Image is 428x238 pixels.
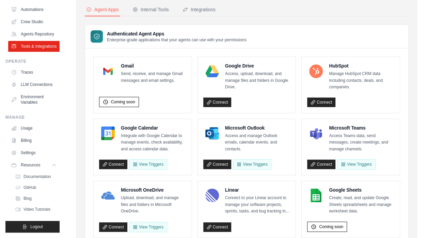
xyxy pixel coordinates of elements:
a: Settings [8,147,60,158]
a: Tools & Integrations [8,41,60,52]
img: Microsoft OneDrive Logo [101,189,115,202]
div: Internal Tools [132,6,169,13]
img: Google Calendar Logo [101,127,115,140]
: View Triggers [129,222,167,232]
a: Traces [8,67,60,78]
a: Documentation [12,172,60,181]
img: Microsoft Outlook Logo [205,127,219,140]
p: Enterprise-grade applications that your agents can use with your permissions [107,37,247,43]
a: Automations [8,4,60,15]
a: Connect [203,98,232,107]
h4: Linear [225,187,290,193]
button: View Triggers [129,159,167,169]
h4: Microsoft OneDrive [121,187,186,193]
button: Agent Apps [85,3,120,16]
p: Create, read, and update Google Sheets spreadsheets and manage worksheet data. [329,195,394,215]
span: Resources [21,162,40,168]
span: Blog [23,196,32,201]
a: Crew Studio [8,16,60,27]
a: GitHub [12,183,60,192]
a: Connect [99,160,127,169]
img: Linear Logo [205,189,219,202]
h4: Google Drive [225,62,290,69]
img: Gmail Logo [101,64,115,78]
: View Triggers [337,159,375,169]
h3: Authenticated Agent Apps [107,30,247,37]
a: Connect [203,160,232,169]
a: LLM Connections [8,79,60,90]
a: Agents Repository [8,29,60,40]
a: Usage [8,123,60,134]
h4: Gmail [121,62,186,69]
: View Triggers [233,159,271,169]
a: Connect [307,98,335,107]
div: Integrations [183,6,216,13]
h4: HubSpot [329,62,394,69]
a: Connect [203,222,232,232]
p: Access and manage Outlook emails, calendar events, and contacts. [225,133,290,153]
a: Connect [307,160,335,169]
a: Billing [8,135,60,146]
h4: Microsoft Outlook [225,124,290,131]
img: Google Sheets Logo [309,189,323,202]
a: Blog [12,194,60,203]
p: Integrate with Google Calendar to manage events, check availability, and access calendar data. [121,133,186,153]
span: Logout [30,224,43,229]
p: Upload, download, and manage files and folders in Microsoft OneDrive. [121,195,186,215]
p: Access, upload, download, and manage files and folders in Google Drive. [225,71,290,91]
p: Access Teams data, send messages, create meetings, and manage channels. [329,133,394,153]
span: Documentation [23,174,51,179]
span: Video Tutorials [23,207,50,212]
img: Microsoft Teams Logo [309,127,323,140]
div: Agent Apps [86,6,119,13]
h4: Google Calendar [121,124,186,131]
div: Manage [5,115,60,120]
button: Resources [8,160,60,170]
span: Coming soon [111,99,135,105]
img: HubSpot Logo [309,64,323,78]
div: Operate [5,59,60,64]
span: GitHub [23,185,36,190]
h4: Microsoft Teams [329,124,394,131]
p: Send, receive, and manage Gmail messages and email settings. [121,71,186,84]
p: Connect to your Linear account to manage your software projects, sprints, tasks, and bug tracking... [225,195,290,215]
span: Coming soon [319,224,343,229]
a: Connect [99,222,127,232]
button: Logout [5,221,60,233]
img: Google Drive Logo [205,64,219,78]
a: Video Tutorials [12,205,60,214]
a: Environment Variables [8,91,60,108]
button: Internal Tools [131,3,170,16]
h4: Google Sheets [329,187,394,193]
button: Integrations [181,3,217,16]
p: Manage HubSpot CRM data including contacts, deals, and companies. [329,71,394,91]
